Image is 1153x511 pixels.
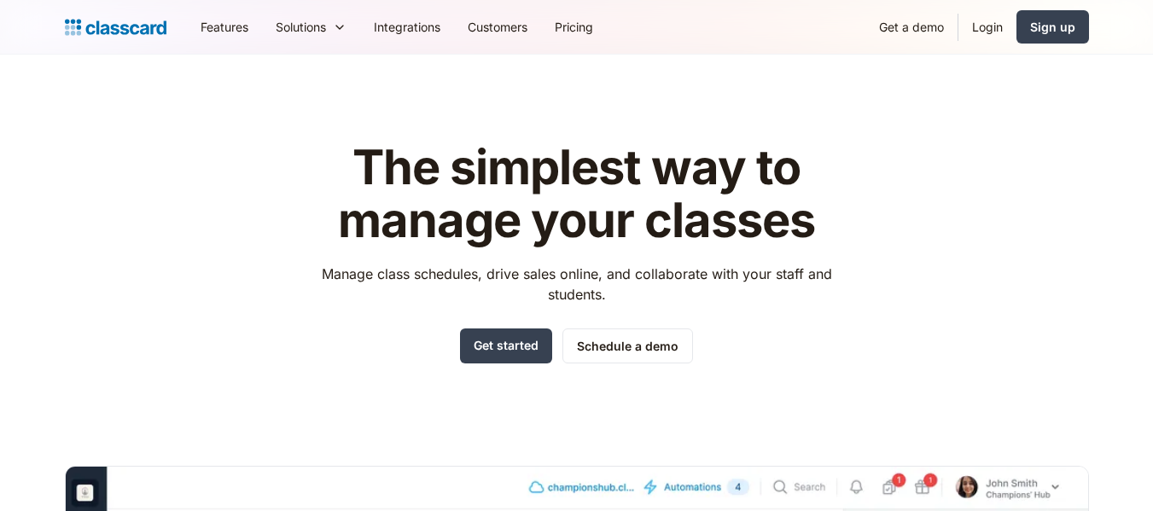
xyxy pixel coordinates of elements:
[1016,10,1089,44] a: Sign up
[1030,18,1075,36] div: Sign up
[958,8,1016,46] a: Login
[276,18,326,36] div: Solutions
[306,142,847,247] h1: The simplest way to manage your classes
[865,8,958,46] a: Get a demo
[65,15,166,39] a: home
[454,8,541,46] a: Customers
[360,8,454,46] a: Integrations
[306,264,847,305] p: Manage class schedules, drive sales online, and collaborate with your staff and students.
[460,328,552,363] a: Get started
[187,8,262,46] a: Features
[541,8,607,46] a: Pricing
[262,8,360,46] div: Solutions
[562,328,693,363] a: Schedule a demo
